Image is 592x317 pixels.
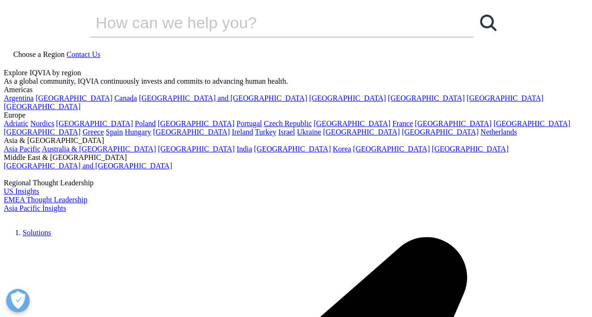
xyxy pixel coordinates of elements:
a: Asia Pacific Insights [4,204,66,212]
a: Korea [332,145,351,153]
a: [GEOGRAPHIC_DATA] [402,128,478,136]
a: [GEOGRAPHIC_DATA] [467,94,543,102]
div: Asia & [GEOGRAPHIC_DATA] [4,136,588,145]
a: [GEOGRAPHIC_DATA] [432,145,509,153]
a: Canada [114,94,137,102]
a: [GEOGRAPHIC_DATA] [153,128,230,136]
a: [GEOGRAPHIC_DATA] [4,103,81,111]
a: Netherlands [480,128,517,136]
a: [GEOGRAPHIC_DATA] [4,128,81,136]
a: [GEOGRAPHIC_DATA] [494,119,570,127]
input: Search [90,8,447,37]
a: [GEOGRAPHIC_DATA] [353,145,430,153]
div: Americas [4,86,588,94]
a: Turkey [255,128,276,136]
button: Open Preferences [6,289,30,312]
a: Asia Pacific [4,145,41,153]
a: EMEA Thought Leadership [4,196,87,204]
svg: Search [480,15,496,31]
a: [GEOGRAPHIC_DATA] [56,119,133,127]
div: Middle East & [GEOGRAPHIC_DATA] [4,153,588,162]
a: [GEOGRAPHIC_DATA] [254,145,331,153]
a: Hungary [125,128,151,136]
a: Ukraine [297,128,321,136]
a: [GEOGRAPHIC_DATA] [388,94,464,102]
span: Choose a Region [13,50,65,58]
div: Europe [4,111,588,119]
a: Poland [135,119,155,127]
a: Czech Republic [264,119,312,127]
a: Adriatic [4,119,28,127]
a: Israel [278,128,295,136]
a: [GEOGRAPHIC_DATA] and [GEOGRAPHIC_DATA] [4,162,172,170]
a: Nordics [30,119,54,127]
a: France [392,119,413,127]
a: [GEOGRAPHIC_DATA] and [GEOGRAPHIC_DATA] [139,94,307,102]
a: Spain [105,128,122,136]
a: India [236,145,252,153]
a: Search [474,8,502,37]
a: Portugal [236,119,262,127]
a: Argentina [4,94,34,102]
div: As a global community, IQVIA continuously invests and commits to advancing human health. [4,77,588,86]
a: Greece [82,128,104,136]
a: [GEOGRAPHIC_DATA] [309,94,386,102]
div: Explore IQVIA by region [4,69,588,77]
a: Australia & [GEOGRAPHIC_DATA] [42,145,156,153]
a: Solutions [23,229,51,237]
a: [GEOGRAPHIC_DATA] [323,128,400,136]
a: [GEOGRAPHIC_DATA] [158,145,235,153]
a: US Insights [4,187,39,195]
a: [GEOGRAPHIC_DATA] [158,119,235,127]
a: [GEOGRAPHIC_DATA] [314,119,390,127]
div: Regional Thought Leadership [4,179,588,187]
a: Ireland [232,128,253,136]
a: Contact Us [66,50,100,58]
a: [GEOGRAPHIC_DATA] [415,119,492,127]
a: [GEOGRAPHIC_DATA] [36,94,113,102]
